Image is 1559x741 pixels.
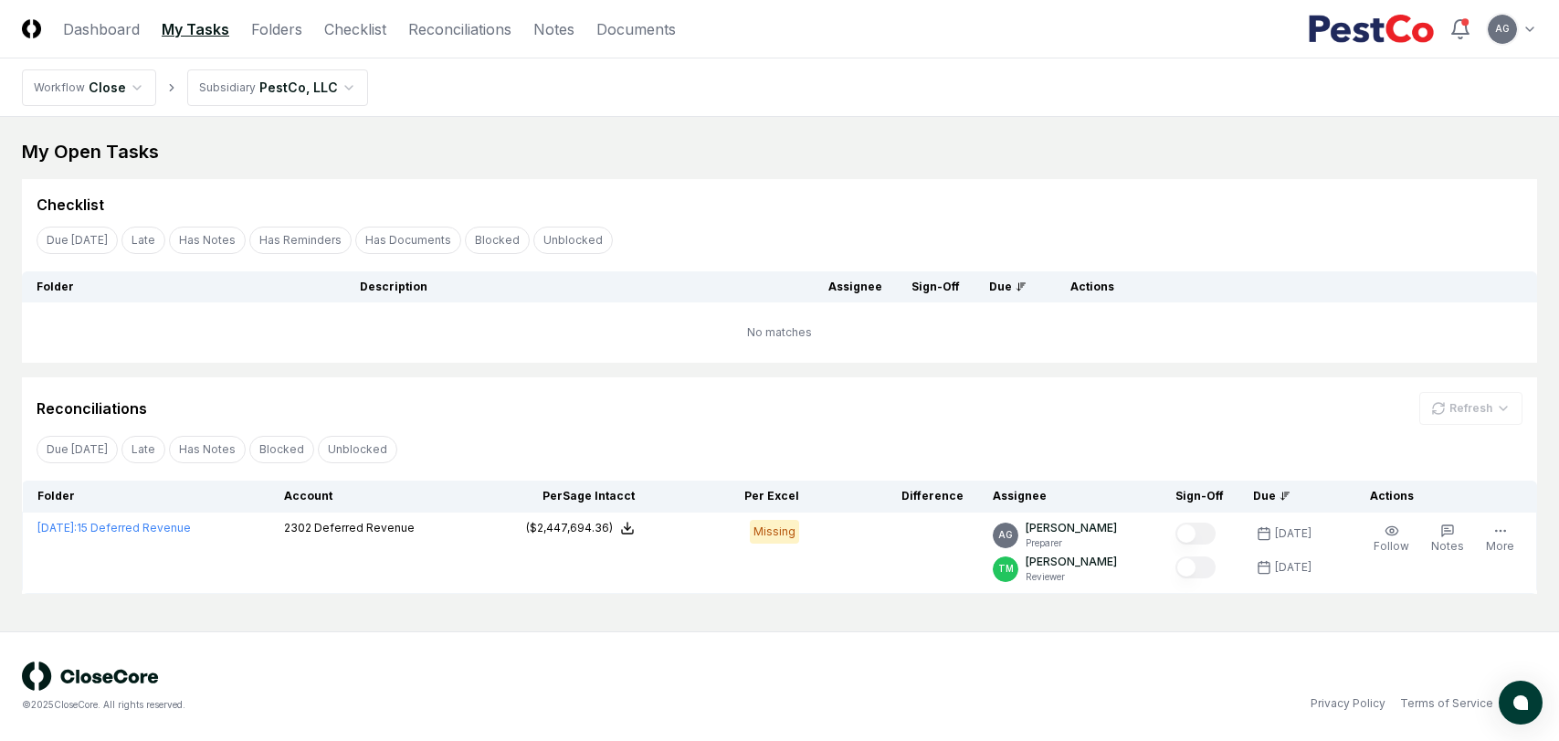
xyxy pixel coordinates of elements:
span: Notes [1431,539,1464,553]
span: AG [998,528,1013,542]
a: Privacy Policy [1311,695,1385,712]
div: Subsidiary [199,79,256,96]
div: Actions [1355,488,1522,504]
p: [PERSON_NAME] [1026,554,1117,570]
button: Blocked [465,227,530,254]
span: Follow [1374,539,1409,553]
p: Preparer [1026,536,1117,550]
th: Folder [23,481,269,513]
div: [DATE] [1275,525,1311,542]
a: Checklist [324,18,386,40]
th: Description [345,271,815,302]
div: Workflow [34,79,85,96]
nav: breadcrumb [22,69,368,106]
div: Reconciliations [37,397,147,419]
a: Reconciliations [408,18,511,40]
th: Sign-Off [1161,481,1238,513]
a: Terms of Service [1400,695,1493,712]
button: Late [121,227,165,254]
a: Folders [251,18,302,40]
div: © 2025 CloseCore. All rights reserved. [22,698,780,712]
div: My Open Tasks [22,139,1537,164]
span: AG [1495,22,1510,36]
div: Checklist [37,194,104,216]
th: Per Sage Intacct [485,481,649,513]
th: Per Excel [649,481,814,513]
button: Follow [1370,520,1413,558]
button: AG [1486,13,1519,46]
a: Documents [596,18,676,40]
a: Notes [533,18,574,40]
button: Has Documents [355,227,461,254]
div: Missing [750,520,799,544]
button: Late [121,436,165,463]
button: Unblocked [533,227,613,254]
button: Has Notes [169,227,246,254]
button: Due Today [37,227,118,254]
th: Difference [814,481,978,513]
button: Blocked [249,436,314,463]
button: More [1482,520,1518,558]
button: Due Today [37,436,118,463]
button: Mark complete [1175,523,1216,545]
img: Logo [22,19,41,38]
td: No matches [22,302,1537,363]
img: PestCo logo [1308,15,1435,44]
button: Has Reminders [249,227,352,254]
span: TM [998,562,1014,576]
p: [PERSON_NAME] [1026,520,1117,536]
a: My Tasks [162,18,229,40]
span: [DATE] : [37,521,77,535]
span: Deferred Revenue [314,521,415,535]
div: Due [1253,488,1326,504]
button: atlas-launcher [1499,681,1543,725]
div: ($2,447,694.36) [526,520,613,536]
button: ($2,447,694.36) [526,520,635,536]
th: Assignee [978,481,1161,513]
a: [DATE]:15 Deferred Revenue [37,521,191,535]
th: Assignee [814,271,897,302]
button: Has Notes [169,436,246,463]
button: Unblocked [318,436,397,463]
button: Notes [1427,520,1468,558]
div: Account [284,488,470,504]
span: 2302 [284,521,311,535]
th: Folder [22,271,345,302]
button: Mark complete [1175,556,1216,578]
div: [DATE] [1275,559,1311,576]
div: Due [989,279,1027,295]
p: Reviewer [1026,570,1117,584]
img: logo [22,662,159,691]
div: Actions [1056,279,1522,295]
th: Sign-Off [897,271,974,302]
a: Dashboard [63,18,140,40]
